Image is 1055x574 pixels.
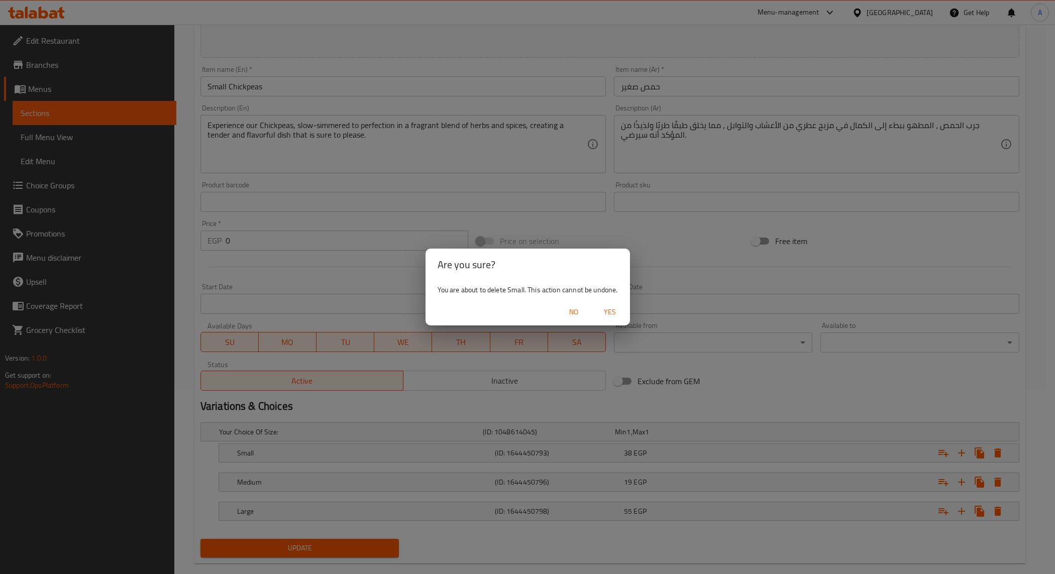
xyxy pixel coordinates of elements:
[426,281,630,299] div: You are about to delete Small. This action cannot be undone.
[558,303,590,321] button: No
[598,306,622,318] span: Yes
[562,306,586,318] span: No
[438,257,618,273] h2: Are you sure?
[594,303,626,321] button: Yes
